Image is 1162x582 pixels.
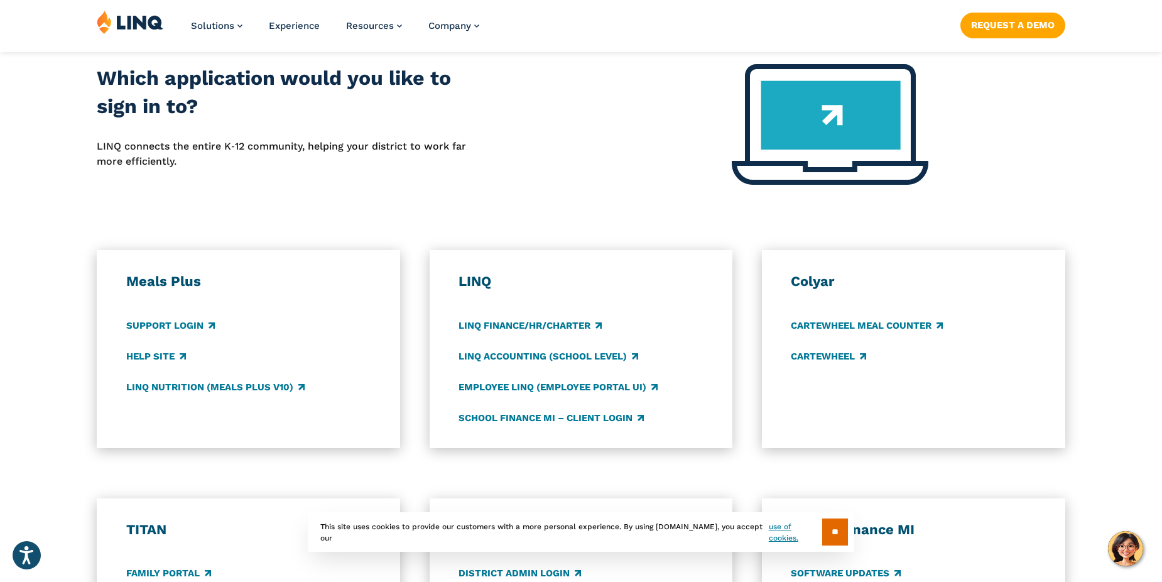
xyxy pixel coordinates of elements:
nav: Primary Navigation [191,10,479,52]
a: Family Portal [126,567,211,581]
a: LINQ Finance/HR/Charter [459,319,602,332]
a: LINQ Nutrition (Meals Plus v10) [126,380,305,394]
h2: Which application would you like to sign in to? [97,64,483,121]
div: This site uses cookies to provide our customers with a more personal experience. By using [DOMAIN... [308,512,854,552]
a: Resources [346,20,402,31]
span: Company [428,20,471,31]
img: LINQ | K‑12 Software [97,10,163,34]
a: School Finance MI – Client Login [459,411,644,425]
h3: TITAN [126,521,371,539]
span: Resources [346,20,394,31]
a: Support Login [126,319,215,332]
h3: Meals Plus [126,273,371,290]
a: Experience [269,20,320,31]
a: Company [428,20,479,31]
a: CARTEWHEEL Meal Counter [791,319,943,332]
a: Employee LINQ (Employee Portal UI) [459,380,658,394]
h3: Colyar [791,273,1036,290]
span: Solutions [191,20,234,31]
a: Software Updates [791,567,901,581]
a: District Admin Login [459,567,581,581]
h3: LINQ [459,273,703,290]
a: CARTEWHEEL [791,349,866,363]
a: Solutions [191,20,242,31]
a: LINQ Accounting (school level) [459,349,638,363]
a: use of cookies. [769,521,822,544]
a: Request a Demo [960,13,1065,38]
nav: Button Navigation [960,10,1065,38]
p: LINQ connects the entire K‑12 community, helping your district to work far more efficiently. [97,139,483,170]
a: Help Site [126,349,186,363]
h3: School Finance MI [791,521,1036,539]
button: Hello, have a question? Let’s chat. [1108,531,1143,566]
